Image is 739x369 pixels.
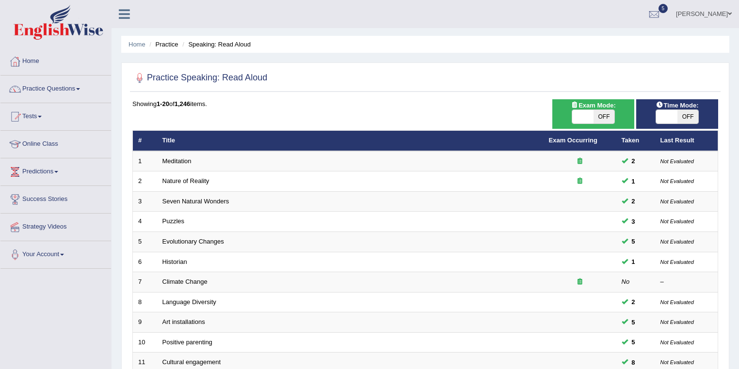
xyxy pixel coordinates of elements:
[660,319,694,325] small: Not Evaluated
[628,216,639,227] span: You can still take this question
[660,218,694,224] small: Not Evaluated
[157,100,169,108] b: 1-20
[660,259,694,265] small: Not Evaluated
[133,151,157,171] td: 1
[552,99,634,129] div: Show exams occurring in exams
[549,137,597,144] a: Exam Occurring
[594,110,615,123] span: OFF
[180,40,251,49] li: Speaking: Read Aloud
[628,156,639,166] span: You can still take this question
[162,177,209,184] a: Nature of Reality
[133,191,157,212] td: 3
[162,217,185,225] a: Puzzles
[133,171,157,192] td: 2
[622,278,630,285] em: No
[659,4,668,13] span: 5
[660,299,694,305] small: Not Evaluated
[133,312,157,333] td: 9
[549,157,611,166] div: Exam occurring question
[660,239,694,245] small: Not Evaluated
[133,252,157,272] td: 6
[655,131,718,151] th: Last Result
[628,357,639,368] span: You can still take this question
[133,212,157,232] td: 4
[162,157,192,165] a: Meditation
[549,177,611,186] div: Exam occurring question
[677,110,699,123] span: OFF
[628,236,639,246] span: You can still take this question
[0,241,111,265] a: Your Account
[660,158,694,164] small: Not Evaluated
[628,196,639,206] span: You can still take this question
[132,99,718,108] div: Showing of items.
[628,297,639,307] span: You can still take this question
[129,41,145,48] a: Home
[616,131,655,151] th: Taken
[133,292,157,312] td: 8
[628,257,639,267] span: You can still take this question
[567,100,619,110] span: Exam Mode:
[175,100,191,108] b: 1,246
[133,131,157,151] th: #
[162,198,229,205] a: Seven Natural Wonders
[162,318,205,325] a: Art installations
[162,358,221,366] a: Cultural engagement
[660,199,694,204] small: Not Evaluated
[162,258,187,265] a: Historian
[0,131,111,155] a: Online Class
[162,238,224,245] a: Evolutionary Changes
[132,71,267,85] h2: Practice Speaking: Read Aloud
[0,158,111,183] a: Predictions
[652,100,703,110] span: Time Mode:
[133,232,157,252] td: 5
[162,278,208,285] a: Climate Change
[660,277,713,287] div: –
[157,131,544,151] th: Title
[133,332,157,353] td: 10
[0,48,111,72] a: Home
[628,317,639,327] span: You can still take this question
[660,359,694,365] small: Not Evaluated
[628,337,639,347] span: You can still take this question
[162,338,212,346] a: Positive parenting
[133,272,157,292] td: 7
[162,298,216,306] a: Language Diversity
[0,186,111,210] a: Success Stories
[0,76,111,100] a: Practice Questions
[660,339,694,345] small: Not Evaluated
[660,178,694,184] small: Not Evaluated
[147,40,178,49] li: Practice
[628,176,639,186] span: You can still take this question
[0,214,111,238] a: Strategy Videos
[549,277,611,287] div: Exam occurring question
[0,103,111,127] a: Tests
